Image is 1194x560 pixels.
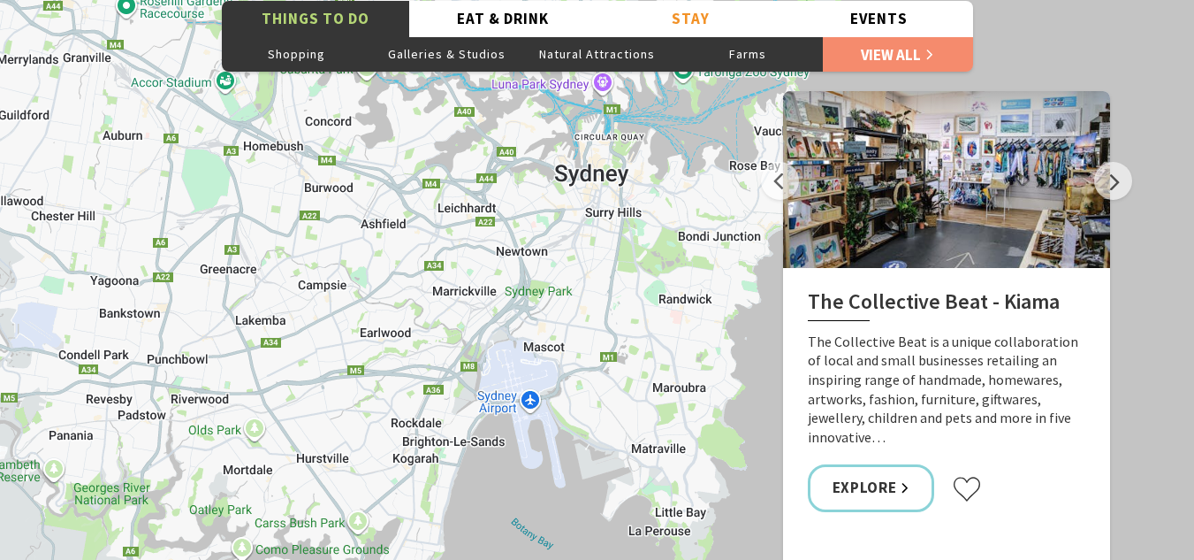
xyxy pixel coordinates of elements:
[409,1,597,37] button: Eat & Drink
[597,1,786,37] button: Stay
[808,464,935,511] a: Explore
[785,1,973,37] button: Events
[673,36,823,72] button: Farms
[761,162,799,200] button: Previous
[1094,162,1132,200] button: Next
[808,289,1085,321] h2: The Collective Beat - Kiama
[823,36,973,72] a: View All
[952,476,982,502] button: Click to favourite The Collective Beat - Kiama
[808,333,1085,448] p: The Collective Beat is a unique collaboration of local and small businesses retailing an inspirin...
[372,36,522,72] button: Galleries & Studios
[222,36,372,72] button: Shopping
[222,1,410,37] button: Things To Do
[522,36,673,72] button: Natural Attractions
